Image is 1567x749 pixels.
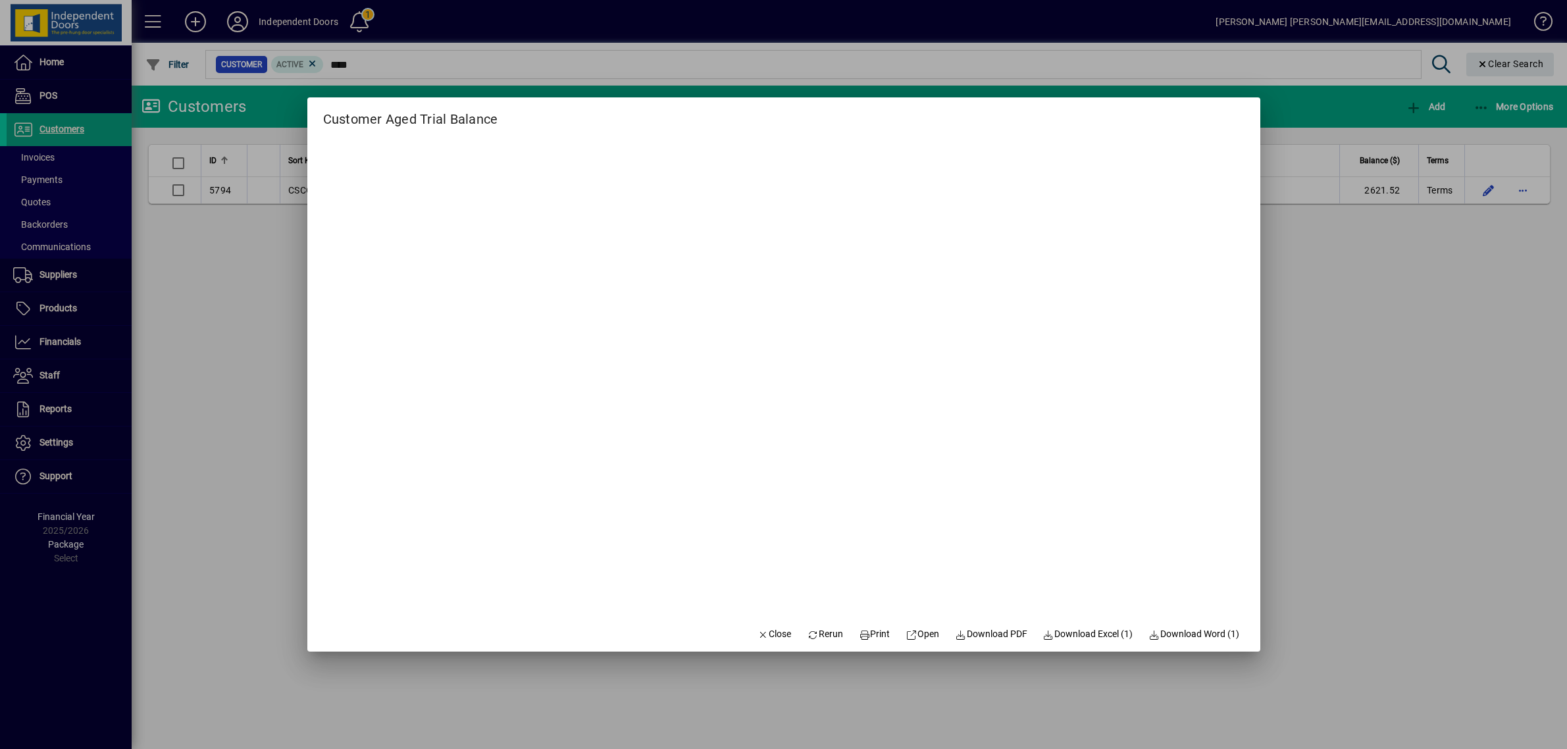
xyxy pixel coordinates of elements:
button: Close [752,623,797,646]
span: Download Word (1) [1148,627,1239,641]
span: Download Excel (1) [1043,627,1133,641]
span: Open [906,627,940,641]
a: Download PDF [950,623,1033,646]
button: Download Word (1) [1143,623,1245,646]
span: Rerun [807,627,843,641]
h2: Customer Aged Trial Balance [307,97,514,130]
button: Print [854,623,896,646]
span: Print [859,627,890,641]
a: Open [901,623,945,646]
button: Download Excel (1) [1038,623,1139,646]
span: Download PDF [955,627,1027,641]
span: Close [758,627,792,641]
